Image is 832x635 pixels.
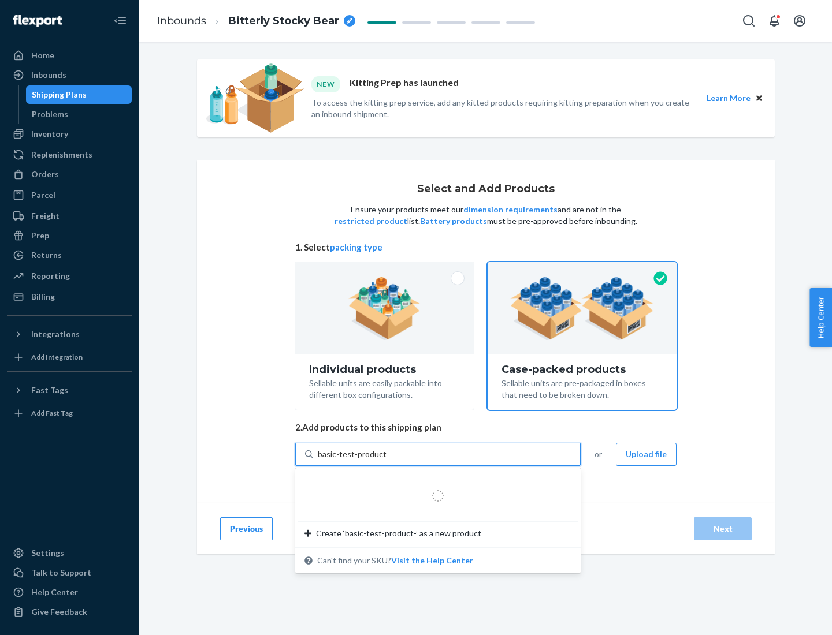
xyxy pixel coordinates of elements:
[13,15,62,27] img: Flexport logo
[31,352,83,362] div: Add Integration
[510,277,654,340] img: case-pack.59cecea509d18c883b923b81aeac6d0b.png
[31,210,60,222] div: Freight
[333,204,638,227] p: Ensure your products meet our and are not in the list. must be pre-approved before inbounding.
[31,547,64,559] div: Settings
[7,46,132,65] a: Home
[32,89,87,100] div: Shipping Plans
[7,186,132,204] a: Parcel
[502,375,663,401] div: Sellable units are pre-packaged in boxes that need to be broken down.
[295,241,677,253] span: 1. Select
[616,443,677,466] button: Upload file
[31,50,54,61] div: Home
[7,246,132,264] a: Returns
[7,583,132,602] a: Help Center
[595,449,602,460] span: or
[31,291,55,302] div: Billing
[311,76,340,92] div: NEW
[391,555,473,566] button: Create ‘basic-test-product-’ as a new productCan't find your SKU?
[348,277,421,340] img: individual-pack.facf35554cb0f1810c75b2bd6df2d64e.png
[157,14,206,27] a: Inbounds
[463,204,558,215] button: dimension requirements
[311,97,696,120] p: To access the kitting prep service, add any kitted products requiring kitting preparation when yo...
[31,408,73,418] div: Add Fast Tag
[7,165,132,184] a: Orders
[228,14,339,29] span: Bitterly Stocky Bear
[707,92,751,104] button: Learn More
[32,109,68,120] div: Problems
[309,375,460,401] div: Sellable units are easily packable into different box configurations.
[7,125,132,143] a: Inventory
[31,69,66,81] div: Inbounds
[31,270,70,282] div: Reporting
[7,145,132,164] a: Replenishments
[737,9,760,32] button: Open Search Box
[220,517,273,540] button: Previous
[7,287,132,306] a: Billing
[7,226,132,245] a: Prep
[788,9,811,32] button: Open account menu
[330,241,382,253] button: packing type
[318,449,387,460] input: Create ‘basic-test-product-’ as a new productCan't find your SKU?Visit the Help Center
[31,149,92,160] div: Replenishments
[763,9,786,32] button: Open notifications
[753,92,766,104] button: Close
[31,189,55,201] div: Parcel
[7,381,132,399] button: Fast Tags
[31,128,68,140] div: Inventory
[7,348,132,367] a: Add Integration
[309,364,460,375] div: Individual products
[7,325,132,343] button: Integrations
[7,207,132,225] a: Freight
[31,169,59,180] div: Orders
[694,517,752,540] button: Next
[317,555,473,566] span: Can't find your SKU?
[350,76,459,92] p: Kitting Prep has launched
[316,528,481,539] span: Create ‘basic-test-product-’ as a new product
[7,267,132,285] a: Reporting
[7,404,132,423] a: Add Fast Tag
[31,384,68,396] div: Fast Tags
[7,66,132,84] a: Inbounds
[335,215,407,227] button: restricted product
[7,603,132,621] button: Give Feedback
[31,587,78,598] div: Help Center
[809,288,832,347] button: Help Center
[704,523,742,535] div: Next
[109,9,132,32] button: Close Navigation
[417,184,555,195] h1: Select and Add Products
[148,4,365,38] ol: breadcrumbs
[31,249,62,261] div: Returns
[31,606,87,618] div: Give Feedback
[502,364,663,375] div: Case-packed products
[31,230,49,241] div: Prep
[7,544,132,562] a: Settings
[26,85,132,104] a: Shipping Plans
[7,563,132,582] a: Talk to Support
[295,421,677,434] span: 2. Add products to this shipping plan
[26,105,132,124] a: Problems
[420,215,487,227] button: Battery products
[31,328,80,340] div: Integrations
[31,567,91,578] div: Talk to Support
